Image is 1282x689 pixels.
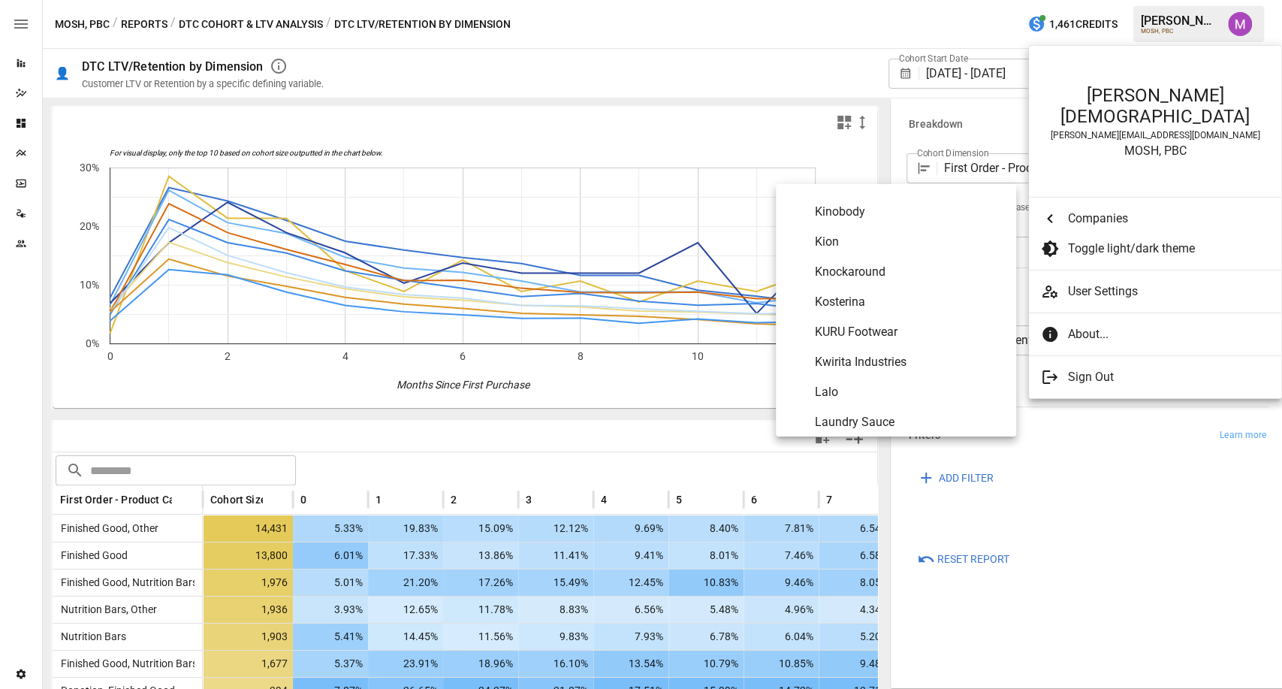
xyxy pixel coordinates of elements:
[1068,325,1257,343] span: About...
[815,263,1004,281] span: Knockaround
[1068,283,1269,301] span: User Settings
[815,293,1004,311] span: Kosterina
[1044,130,1266,141] div: [PERSON_NAME][EMAIL_ADDRESS][DOMAIN_NAME]
[1044,144,1266,158] div: MOSH, PBC
[1044,85,1266,127] div: [PERSON_NAME][DEMOGRAPHIC_DATA]
[815,353,1004,371] span: Kwirita Industries
[815,383,1004,401] span: Lalo
[815,203,1004,221] span: Kinobody
[815,413,1004,431] span: Laundry Sauce
[1068,240,1257,258] span: Toggle light/dark theme
[815,233,1004,251] span: Kion
[1068,210,1257,228] span: Companies
[1068,368,1257,386] span: Sign Out
[815,323,1004,341] span: KURU Footwear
